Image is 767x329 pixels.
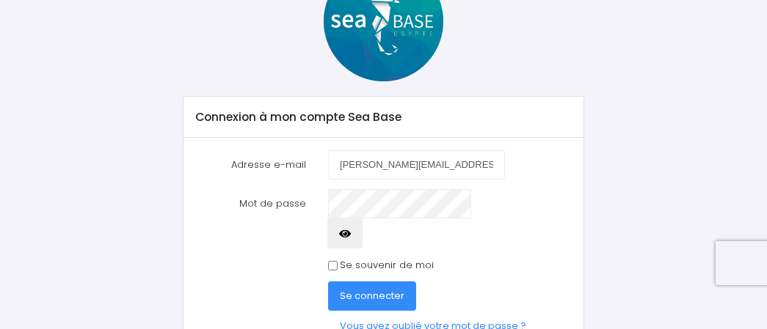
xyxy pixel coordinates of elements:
label: Adresse e-mail [184,150,317,180]
button: Se connecter [328,281,416,311]
label: Se souvenir de moi [340,258,434,273]
div: Connexion à mon compte Sea Base [183,97,584,138]
span: Se connecter [340,289,404,303]
label: Mot de passe [184,189,317,248]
